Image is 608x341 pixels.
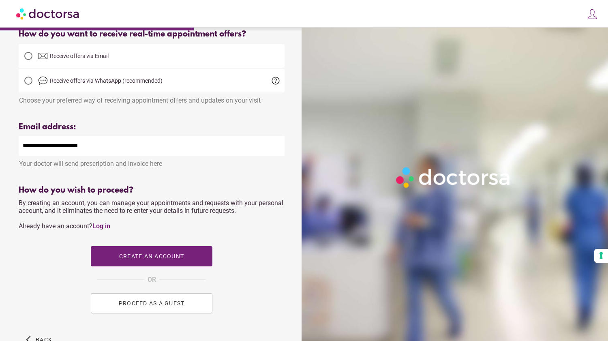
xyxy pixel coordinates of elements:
[19,199,283,230] span: By creating an account, you can manage your appointments and requests with your personal account,...
[50,77,163,84] span: Receive offers via WhatsApp (recommended)
[16,4,80,23] img: Doctorsa.com
[50,53,109,59] span: Receive offers via Email
[91,246,212,266] button: Create an account
[19,186,285,195] div: How do you wish to proceed?
[587,9,598,20] img: icons8-customer-100.png
[271,76,280,86] span: help
[19,30,285,39] div: How do you want to receive real-time appointment offers?
[91,293,212,313] button: PROCEED AS A GUEST
[393,164,514,191] img: Logo-Doctorsa-trans-White-partial-flat.png
[19,156,285,167] div: Your doctor will send prescription and invoice here
[38,51,48,61] img: email
[119,253,184,260] span: Create an account
[119,300,185,307] span: PROCEED AS A GUEST
[19,122,285,132] div: Email address:
[92,222,110,230] a: Log in
[38,76,48,86] img: chat
[19,92,285,104] div: Choose your preferred way of receiving appointment offers and updates on your visit
[148,275,156,285] span: OR
[594,249,608,263] button: Your consent preferences for tracking technologies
